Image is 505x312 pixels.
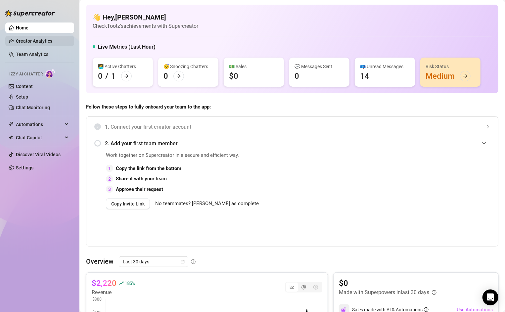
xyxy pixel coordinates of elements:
a: Team Analytics [16,52,48,57]
img: logo-BBDzfeDw.svg [5,10,55,17]
div: 1. Connect your first creator account [94,119,490,135]
span: expanded [482,141,486,145]
strong: Copy the link from the bottom [116,165,181,171]
div: 1 [111,71,116,81]
span: pie-chart [301,285,306,290]
span: 185 % [124,280,135,286]
div: 0 [295,71,299,81]
div: 14 [360,71,369,81]
div: segmented control [285,282,322,292]
span: calendar [181,260,185,264]
a: Creator Analytics [16,36,69,46]
div: 0 [98,71,103,81]
span: Automations [16,119,63,130]
div: 💬 Messages Sent [295,63,344,70]
a: Discover Viral Videos [16,152,61,157]
div: 0 [163,71,168,81]
span: 2. Add your first team member [105,139,490,148]
span: line-chart [290,285,294,290]
span: info-circle [432,290,436,295]
article: Revenue [92,289,135,296]
article: Check Tootz's achievements with Supercreator [93,22,198,30]
h4: 👋 Hey, [PERSON_NAME] [93,13,198,22]
strong: Share it with your team [116,176,167,182]
a: Chat Monitoring [16,105,50,110]
span: 1. Connect your first creator account [105,123,490,131]
div: $0 [229,71,238,81]
span: thunderbolt [9,122,14,127]
div: Open Intercom Messenger [482,290,498,305]
span: Copy Invite Link [111,201,145,206]
span: dollar-circle [313,285,318,290]
span: info-circle [424,307,429,312]
strong: Approve their request [116,186,163,192]
div: 👩‍💻 Active Chatters [98,63,148,70]
article: Made with Superpowers in last 30 days [339,289,429,296]
span: Chat Copilot [16,132,63,143]
div: 📪 Unread Messages [360,63,410,70]
img: AI Chatter [45,68,56,78]
article: $0 [339,278,436,289]
span: No teammates? [PERSON_NAME] as complete [155,200,259,208]
strong: Follow these steps to fully onboard your team to the app: [86,104,211,110]
img: Chat Copilot [9,135,13,140]
div: 💵 Sales [229,63,279,70]
div: 😴 Snoozing Chatters [163,63,213,70]
a: Content [16,84,33,89]
span: info-circle [191,259,196,264]
div: 1 [106,165,113,172]
div: 2. Add your first team member [94,135,490,152]
span: collapsed [486,125,490,129]
div: 2 [106,175,113,183]
div: Risk Status [426,63,475,70]
span: arrow-right [124,74,129,78]
article: $2,220 [92,278,116,289]
a: Setup [16,94,28,100]
span: arrow-right [176,74,181,78]
span: arrow-right [463,74,468,78]
span: Last 30 days [123,257,184,267]
iframe: Adding Team Members [358,152,490,236]
span: Work together on Supercreator in a secure and efficient way. [106,152,341,159]
a: Home [16,25,28,30]
a: Settings [16,165,33,170]
div: 3 [106,186,113,193]
span: rise [119,281,124,286]
article: Overview [86,256,114,266]
h5: Live Metrics (Last Hour) [98,43,156,51]
span: Izzy AI Chatter [9,71,43,77]
button: Copy Invite Link [106,199,150,209]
